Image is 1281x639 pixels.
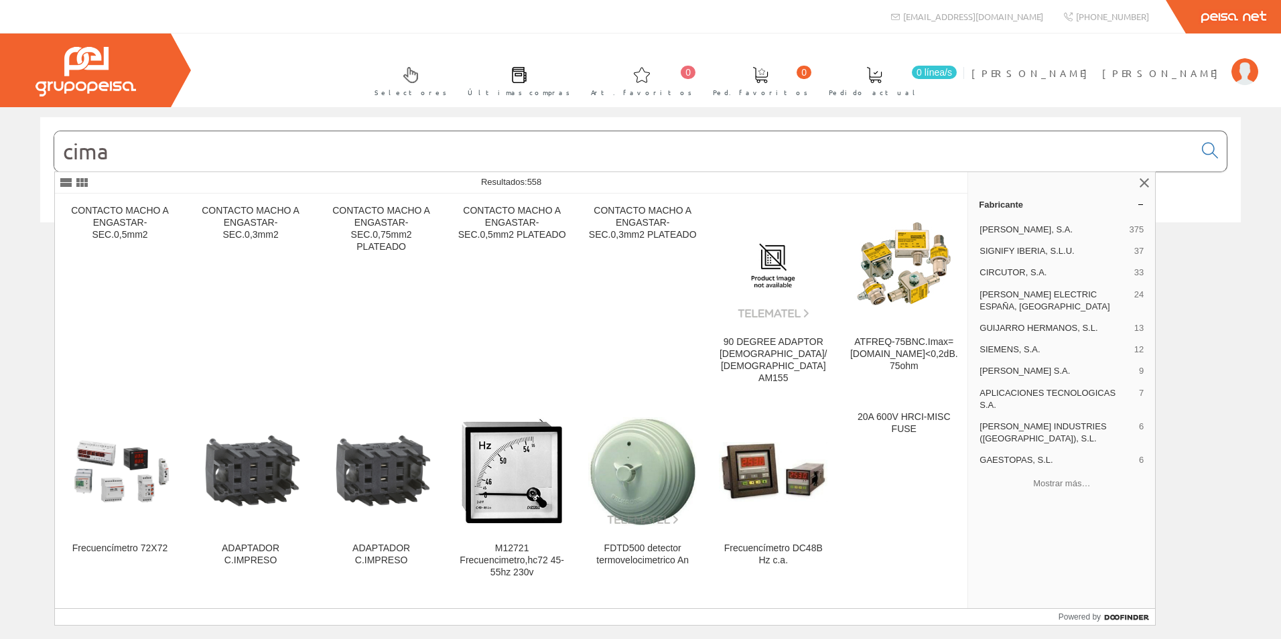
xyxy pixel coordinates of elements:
[968,194,1155,215] a: Fabricante
[588,205,697,241] div: CONTACTO MACHO A ENGASTAR-SEC.0,3mm2 PLATEADO
[316,194,446,400] a: CONTACTO MACHO A ENGASTAR-SEC.0,75mm2 PLATEADO
[66,435,174,508] img: Frecuencímetro 72X72
[468,86,570,99] span: Últimas compras
[839,194,969,400] a: ATFREQ-75BNC.Imax=10kA.At<0,2dB. 75ohm ATFREQ-75BNC.Imax=[DOMAIN_NAME]<0,2dB. 75ohm
[55,194,185,400] a: CONTACTO MACHO A ENGASTAR-SEC.0,5mm2
[980,387,1134,411] span: APLICACIONES TECNOLOGICAS S.A.
[980,267,1129,279] span: CIRCUTOR, S.A.
[850,336,958,372] div: ATFREQ-75BNC.Imax=[DOMAIN_NAME]<0,2dB. 75ohm
[1076,11,1149,22] span: [PHONE_NUMBER]
[713,86,808,99] span: Ped. favoritos
[980,421,1134,445] span: [PERSON_NAME] INDUSTRIES ([GEOGRAPHIC_DATA]), S.L.
[588,417,697,526] img: FDTD500 detector termovelocimetrico An
[708,194,838,400] a: 90 DEGREE ADAPTOR MALE/FEMALE AM155 90 DEGREE ADAPTOR [DEMOGRAPHIC_DATA]/[DEMOGRAPHIC_DATA] AM155
[719,211,827,319] img: 90 DEGREE ADAPTOR MALE/FEMALE AM155
[681,66,695,79] span: 0
[1059,609,1156,625] a: Powered by
[447,401,577,594] a: M12721 Frecuencimetro,hc72 45-55hz 230v M12721 Frecuencimetro,hc72 45-55hz 230v
[458,205,566,241] div: CONTACTO MACHO A ENGASTAR-SEC.0,5mm2 PLATEADO
[458,417,566,526] img: M12721 Frecuencimetro,hc72 45-55hz 230v
[186,194,316,400] a: CONTACTO MACHO A ENGASTAR-SEC.0,3mm2
[196,417,305,526] img: ADAPTADOR C.IMPRESO
[971,66,1225,80] span: [PERSON_NAME] [PERSON_NAME]
[327,205,435,253] div: CONTACTO MACHO A ENGASTAR-SEC.0,75mm2 PLATEADO
[854,215,954,315] img: ATFREQ-75BNC.Imax=10kA.At<0,2dB. 75ohm
[196,543,305,567] div: ADAPTADOR C.IMPRESO
[971,56,1258,68] a: [PERSON_NAME] [PERSON_NAME]
[527,177,542,187] span: 558
[719,442,827,501] img: Frecuencímetro DC48B Hz c.a.
[66,205,174,241] div: CONTACTO MACHO A ENGASTAR-SEC.0,5mm2
[454,56,577,104] a: Últimas compras
[458,543,566,579] div: M12721 Frecuencimetro,hc72 45-55hz 230v
[980,224,1124,236] span: [PERSON_NAME], S.A.
[447,194,577,400] a: CONTACTO MACHO A ENGASTAR-SEC.0,5mm2 PLATEADO
[1134,245,1144,257] span: 37
[719,543,827,567] div: Frecuencímetro DC48B Hz c.a.
[36,47,136,96] img: Grupo Peisa
[1130,224,1144,236] span: 375
[1139,387,1144,411] span: 7
[980,322,1129,334] span: GUIJARRO HERMANOS, S.L.
[912,66,957,79] span: 0 línea/s
[1134,344,1144,356] span: 12
[973,472,1150,494] button: Mostrar más…
[797,66,811,79] span: 0
[903,11,1043,22] span: [EMAIL_ADDRESS][DOMAIN_NAME]
[40,239,1241,251] div: © Grupo Peisa
[578,401,707,594] a: FDTD500 detector termovelocimetrico An FDTD500 detector termovelocimetrico An
[839,401,969,594] a: 20A 600V HRCI-MISC FUSE
[481,177,541,187] span: Resultados:
[196,205,305,241] div: CONTACTO MACHO A ENGASTAR-SEC.0,3mm2
[980,289,1129,313] span: [PERSON_NAME] ELECTRIC ESPAÑA, [GEOGRAPHIC_DATA]
[850,411,958,435] div: 20A 600V HRCI-MISC FUSE
[980,365,1134,377] span: [PERSON_NAME] S.A.
[578,194,707,400] a: CONTACTO MACHO A ENGASTAR-SEC.0,3mm2 PLATEADO
[361,56,454,104] a: Selectores
[588,543,697,567] div: FDTD500 detector termovelocimetrico An
[54,131,1194,171] input: Buscar...
[375,86,447,99] span: Selectores
[708,401,838,594] a: Frecuencímetro DC48B Hz c.a. Frecuencímetro DC48B Hz c.a.
[1059,611,1101,623] span: Powered by
[1134,289,1144,313] span: 24
[980,245,1129,257] span: SIGNIFY IBERIA, S.L.U.
[316,401,446,594] a: ADAPTADOR C.IMPRESO ADAPTADOR C.IMPRESO
[1139,454,1144,466] span: 6
[1134,267,1144,279] span: 33
[829,86,920,99] span: Pedido actual
[980,454,1134,466] span: GAESTOPAS, S.L.
[591,86,692,99] span: Art. favoritos
[55,401,185,594] a: Frecuencímetro 72X72 Frecuencímetro 72X72
[186,401,316,594] a: ADAPTADOR C.IMPRESO ADAPTADOR C.IMPRESO
[1139,365,1144,377] span: 9
[719,336,827,384] div: 90 DEGREE ADAPTOR [DEMOGRAPHIC_DATA]/[DEMOGRAPHIC_DATA] AM155
[327,417,435,526] img: ADAPTADOR C.IMPRESO
[980,344,1129,356] span: SIEMENS, S.A.
[1139,421,1144,445] span: 6
[1134,322,1144,334] span: 13
[327,543,435,567] div: ADAPTADOR C.IMPRESO
[66,543,174,555] div: Frecuencímetro 72X72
